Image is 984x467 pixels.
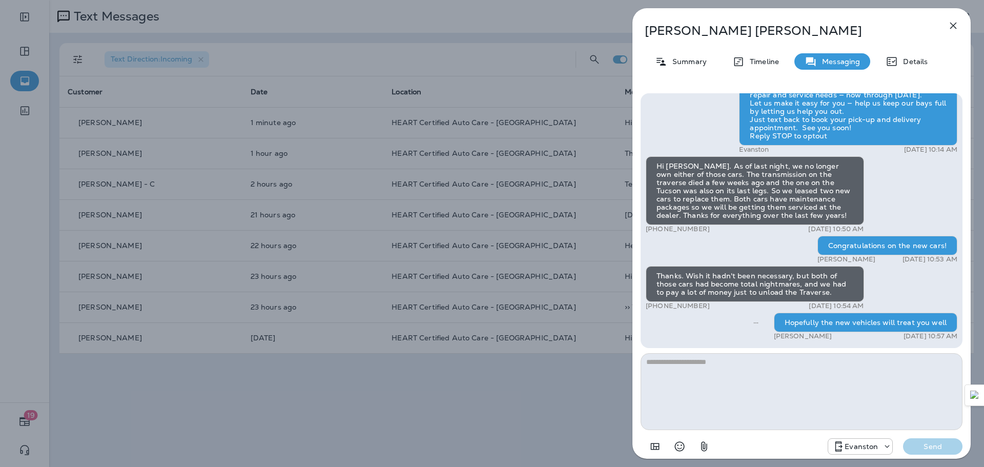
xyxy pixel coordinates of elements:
p: [PHONE_NUMBER] [646,302,710,310]
div: Thanks. Wish it hadn't been necessary, but both of those cars had become total nightmares, and we... [646,266,864,302]
p: Timeline [745,57,779,66]
div: Congratulations on the new cars! [817,236,957,255]
p: Messaging [817,57,860,66]
p: [PERSON_NAME] [817,255,876,263]
p: [PERSON_NAME] [PERSON_NAME] [645,24,925,38]
p: Evanston [845,442,878,451]
div: Hi [PERSON_NAME]. As of last night, we no longer own either of those cars. The transmission on th... [646,156,864,225]
span: Sent [753,317,758,327]
p: [DATE] 10:57 AM [904,332,957,340]
p: [DATE] 10:53 AM [903,255,957,263]
p: [PERSON_NAME] [774,332,832,340]
p: Details [898,57,928,66]
div: Hopefully the new vehicles will treat you well [774,313,957,332]
div: +1 (847) 892-1225 [828,440,892,453]
button: Add in a premade template [645,436,665,457]
img: Detect Auto [970,391,979,400]
p: [DATE] 10:50 AM [808,225,864,233]
button: Select an emoji [669,436,690,457]
p: [PHONE_NUMBER] [646,225,710,233]
p: [DATE] 10:54 AM [809,302,864,310]
p: [DATE] 10:14 AM [904,146,957,154]
p: Summary [667,57,707,66]
p: Evanston [739,146,769,154]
